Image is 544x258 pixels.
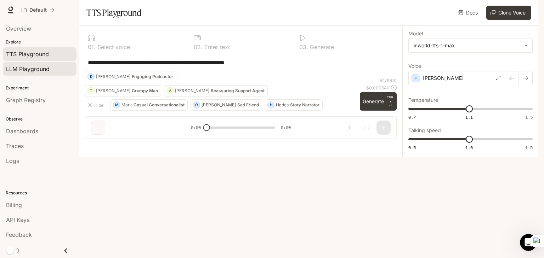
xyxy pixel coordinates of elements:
button: T[PERSON_NAME]Grumpy Man [85,85,161,96]
p: Voice [408,64,421,69]
div: inworld-tts-1-max [414,42,521,49]
p: Talking speed [408,128,441,133]
div: O [193,99,200,111]
span: 1.1 [465,114,473,120]
button: O[PERSON_NAME]Sad Friend [191,99,262,111]
p: CTRL + [387,95,394,104]
button: Clone Voice [486,6,531,20]
button: MMarkCasual Conversationalist [110,99,188,111]
div: A [167,85,173,96]
span: 1.5 [525,145,533,151]
span: 1.5 [525,114,533,120]
div: H [268,99,274,111]
button: All workspaces [18,3,58,17]
p: Model [408,31,423,36]
p: Reassuring Support Agent [211,89,265,93]
p: Sad Friend [237,103,259,107]
button: GenerateCTRL +⏎ [360,92,397,111]
p: [PERSON_NAME] [202,103,236,107]
p: $ 0.000640 [366,85,390,91]
p: 0 1 . [88,44,96,50]
p: Default [29,7,47,13]
p: Story Narrator [290,103,319,107]
button: D[PERSON_NAME]Engaging Podcaster [85,71,176,82]
p: ⏎ [387,95,394,108]
div: D [88,71,94,82]
button: Hide [85,99,108,111]
p: [PERSON_NAME] [175,89,209,93]
p: Enter text [203,44,230,50]
button: A[PERSON_NAME]Reassuring Support Agent [164,85,268,96]
a: Docs [457,6,481,20]
div: inworld-tts-1-max [409,39,532,52]
p: 0 3 . [299,44,308,50]
span: 1.0 [465,145,473,151]
span: 0.5 [408,145,416,151]
p: Select voice [96,44,130,50]
div: T [88,85,94,96]
p: Temperature [408,98,438,102]
p: Engaging Podcaster [132,75,173,79]
div: M [113,99,120,111]
p: Hades [276,103,289,107]
p: [PERSON_NAME] [423,75,464,82]
button: HHadesStory Narrator [265,99,323,111]
h1: TTS Playground [86,6,141,20]
p: [PERSON_NAME] [96,89,130,93]
p: [PERSON_NAME] [96,75,130,79]
span: 0.7 [408,114,416,120]
p: 64 / 1000 [380,77,397,83]
p: 0 2 . [194,44,203,50]
p: Mark [121,103,132,107]
p: Grumpy Man [132,89,158,93]
p: Casual Conversationalist [134,103,185,107]
iframe: Intercom live chat [520,234,537,251]
p: Generate [308,44,334,50]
